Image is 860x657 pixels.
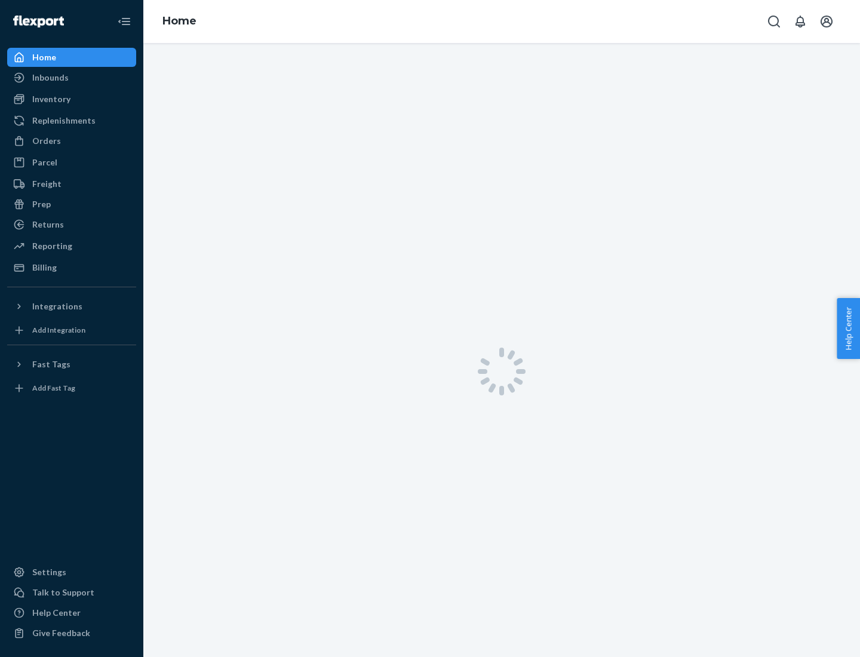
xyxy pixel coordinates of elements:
div: Fast Tags [32,358,70,370]
div: Integrations [32,300,82,312]
div: Billing [32,262,57,274]
a: Freight [7,174,136,194]
div: Parcel [32,156,57,168]
a: Inbounds [7,68,136,87]
div: Returns [32,219,64,231]
div: Reporting [32,240,72,252]
a: Help Center [7,603,136,622]
button: Help Center [837,298,860,359]
button: Open notifications [788,10,812,33]
div: Inventory [32,93,70,105]
div: Settings [32,566,66,578]
a: Home [7,48,136,67]
button: Open account menu [815,10,838,33]
a: Billing [7,258,136,277]
a: Reporting [7,237,136,256]
button: Talk to Support [7,583,136,602]
a: Prep [7,195,136,214]
button: Fast Tags [7,355,136,374]
a: Orders [7,131,136,151]
div: Prep [32,198,51,210]
ol: breadcrumbs [153,4,206,39]
div: Inbounds [32,72,69,84]
div: Orders [32,135,61,147]
a: Add Integration [7,321,136,340]
a: Home [162,14,196,27]
button: Close Navigation [112,10,136,33]
div: Help Center [32,607,81,619]
button: Integrations [7,297,136,316]
div: Add Fast Tag [32,383,75,393]
div: Home [32,51,56,63]
a: Returns [7,215,136,234]
a: Replenishments [7,111,136,130]
a: Parcel [7,153,136,172]
div: Replenishments [32,115,96,127]
button: Give Feedback [7,624,136,643]
a: Inventory [7,90,136,109]
button: Open Search Box [762,10,786,33]
div: Talk to Support [32,587,94,598]
div: Add Integration [32,325,85,335]
div: Give Feedback [32,627,90,639]
a: Settings [7,563,136,582]
a: Add Fast Tag [7,379,136,398]
img: Flexport logo [13,16,64,27]
div: Freight [32,178,62,190]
